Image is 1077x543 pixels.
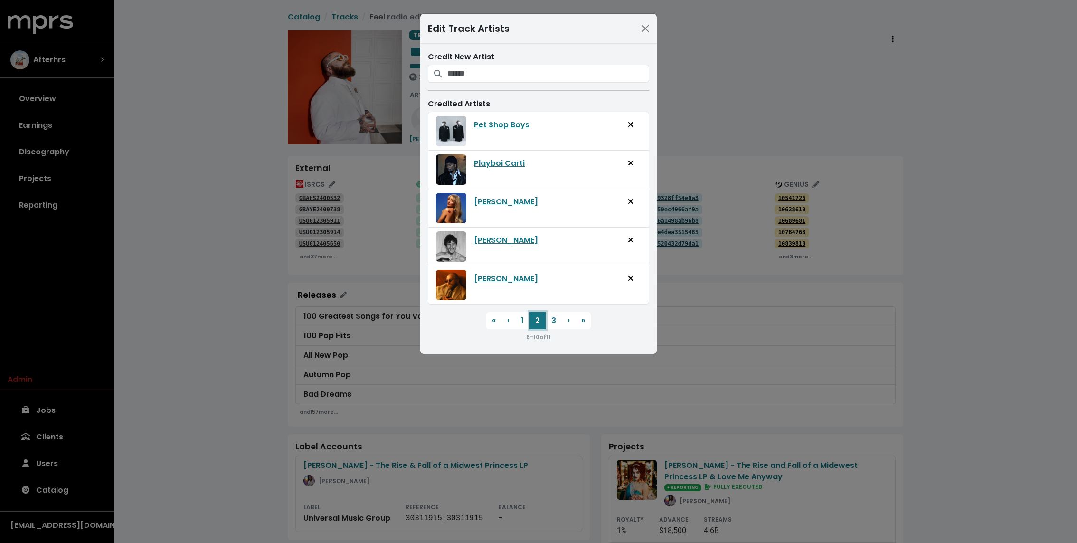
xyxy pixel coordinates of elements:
[474,273,538,285] a: [PERSON_NAME]
[581,315,585,326] span: »
[436,154,466,185] img: A picture of the artist, Playboi Carti
[507,315,510,326] span: ‹
[567,315,570,326] span: ›
[638,21,653,36] button: Close
[428,21,510,36] div: Edit Track Artists
[546,312,562,329] button: 3
[620,231,641,249] button: Remove artist from track
[436,231,466,262] img: A picture of the artist, Shawn Mendes
[620,193,641,211] button: Remove artist from track
[436,193,466,223] img: A picture of the artist, Sabrina Carpenter
[492,315,496,326] span: «
[428,98,649,110] div: Credited Artists
[620,270,641,288] button: Remove artist from track
[436,116,466,146] img: A picture of the artist, Pet Shop Boys
[474,196,538,208] a: [PERSON_NAME]
[515,312,529,329] button: 1
[447,65,649,83] input: Search for artists who should be credited on this track
[526,333,551,341] small: 6 - 10 of 11
[474,119,529,131] a: Pet Shop Boys
[620,154,641,172] button: Remove artist from track
[529,312,546,329] button: 2
[436,270,466,300] img: A picture of the artist, Teddy Swims
[474,158,525,169] a: Playboi Carti
[428,51,649,63] div: Credit New Artist
[474,235,538,246] a: [PERSON_NAME]
[620,116,641,134] button: Remove artist from track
